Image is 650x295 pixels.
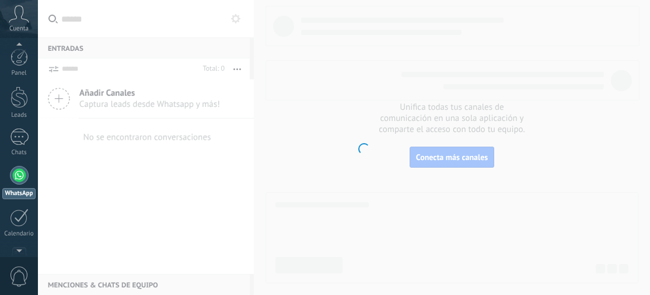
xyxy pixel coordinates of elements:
[9,25,29,33] span: Cuenta
[2,188,36,199] div: WhatsApp
[2,70,36,77] div: Panel
[2,112,36,119] div: Leads
[2,230,36,238] div: Calendario
[2,149,36,157] div: Chats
